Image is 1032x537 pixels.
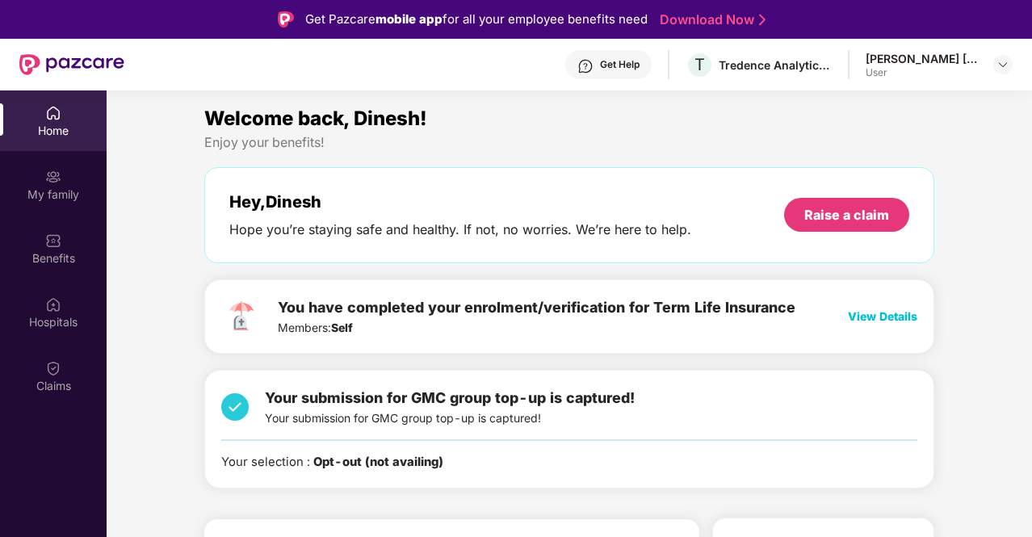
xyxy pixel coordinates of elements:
[375,11,443,27] strong: mobile app
[19,54,124,75] img: New Pazcare Logo
[660,11,761,28] a: Download Now
[600,58,640,71] div: Get Help
[221,453,443,472] div: Your selection :
[204,107,427,130] span: Welcome back, Dinesh!
[848,309,917,323] span: View Details
[996,58,1009,71] img: svg+xml;base64,PHN2ZyBpZD0iRHJvcGRvd24tMzJ4MzIiIHhtbG5zPSJodHRwOi8vd3d3LnczLm9yZy8yMDAwL3N2ZyIgd2...
[866,66,979,79] div: User
[45,105,61,121] img: svg+xml;base64,PHN2ZyBpZD0iSG9tZSIgeG1sbnM9Imh0dHA6Ly93d3cudzMub3JnLzIwMDAvc3ZnIiB3aWR0aD0iMjAiIG...
[204,134,934,151] div: Enjoy your benefits!
[221,296,262,337] img: svg+xml;base64,PHN2ZyB4bWxucz0iaHR0cDovL3d3dy53My5vcmcvMjAwMC9zdmciIHdpZHRoPSI3MiIgaGVpZ2h0PSI3Mi...
[278,296,795,337] div: Members:
[45,296,61,313] img: svg+xml;base64,PHN2ZyBpZD0iSG9zcGl0YWxzIiB4bWxucz0iaHR0cDovL3d3dy53My5vcmcvMjAwMC9zdmciIHdpZHRoPS...
[866,51,979,66] div: [PERSON_NAME] [PERSON_NAME]
[265,389,635,406] span: Your submission for GMC group top-up is captured!
[313,455,443,469] b: Opt-out (not availing)
[694,55,705,74] span: T
[804,206,889,224] div: Raise a claim
[221,387,249,427] img: svg+xml;base64,PHN2ZyB4bWxucz0iaHR0cDovL3d3dy53My5vcmcvMjAwMC9zdmciIHdpZHRoPSIzNCIgaGVpZ2h0PSIzNC...
[305,10,648,29] div: Get Pazcare for all your employee benefits need
[278,299,795,316] span: You have completed your enrolment/verification for Term Life Insurance
[331,321,353,334] b: Self
[719,57,832,73] div: Tredence Analytics Solutions Private Limited
[229,192,691,212] div: Hey, Dinesh
[45,233,61,249] img: svg+xml;base64,PHN2ZyBpZD0iQmVuZWZpdHMiIHhtbG5zPSJodHRwOi8vd3d3LnczLm9yZy8yMDAwL3N2ZyIgd2lkdGg9Ij...
[759,11,766,28] img: Stroke
[278,11,294,27] img: Logo
[45,169,61,185] img: svg+xml;base64,PHN2ZyB3aWR0aD0iMjAiIGhlaWdodD0iMjAiIHZpZXdCb3g9IjAgMCAyMCAyMCIgZmlsbD0ibm9uZSIgeG...
[577,58,594,74] img: svg+xml;base64,PHN2ZyBpZD0iSGVscC0zMngzMiIgeG1sbnM9Imh0dHA6Ly93d3cudzMub3JnLzIwMDAvc3ZnIiB3aWR0aD...
[45,360,61,376] img: svg+xml;base64,PHN2ZyBpZD0iQ2xhaW0iIHhtbG5zPSJodHRwOi8vd3d3LnczLm9yZy8yMDAwL3N2ZyIgd2lkdGg9IjIwIi...
[265,387,635,427] div: Your submission for GMC group top-up is captured!
[229,221,691,238] div: Hope you’re staying safe and healthy. If not, no worries. We’re here to help.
